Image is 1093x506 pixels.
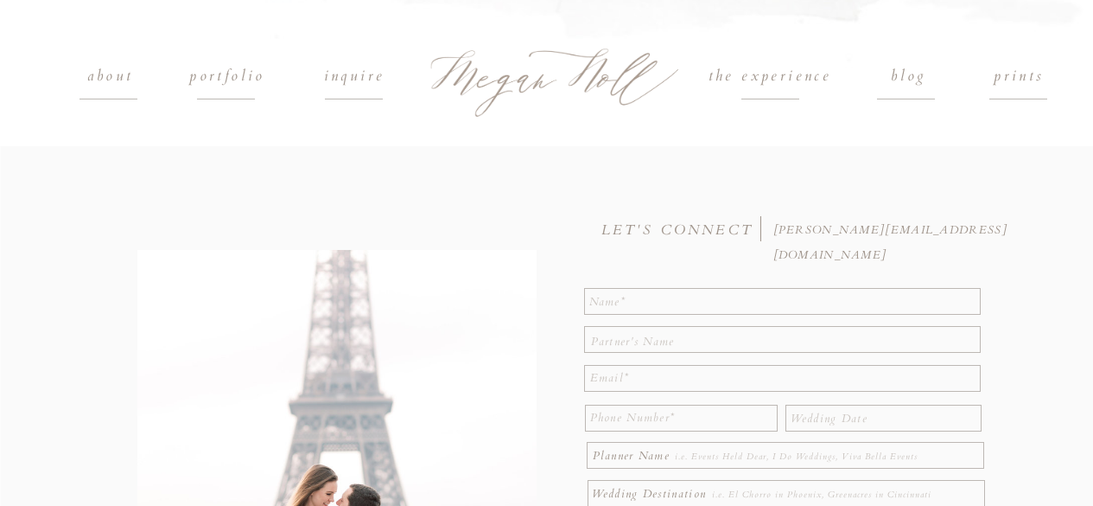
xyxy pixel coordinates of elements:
a: portfolio [169,64,286,90]
a: [PERSON_NAME][EMAIL_ADDRESS][DOMAIN_NAME] [773,218,1014,233]
p: Wedding Destination [592,482,707,502]
h3: LET'S CONNECT [601,218,759,236]
a: Inquire [296,64,413,90]
a: blog [851,64,968,90]
p: Planner Name [593,444,674,469]
a: the experience [675,64,866,90]
a: prints [980,64,1059,90]
a: about [71,64,150,90]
